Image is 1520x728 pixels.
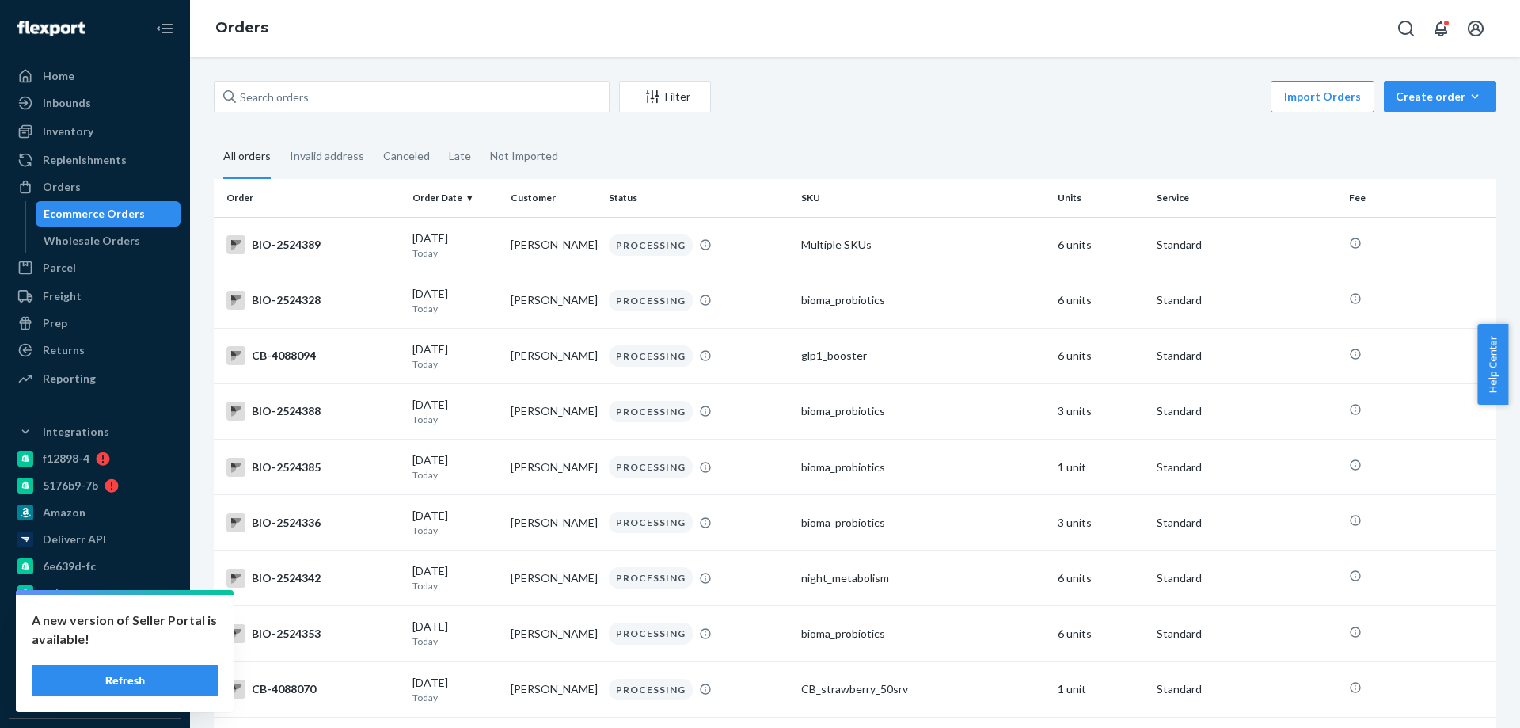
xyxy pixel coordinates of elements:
[1051,495,1149,551] td: 3 units
[43,124,93,139] div: Inventory
[412,246,498,260] p: Today
[1051,383,1149,439] td: 3 units
[1343,179,1496,217] th: Fee
[226,569,400,588] div: BIO-2524342
[43,478,98,494] div: 5176b9-7b
[1157,626,1336,642] p: Standard
[9,284,180,309] a: Freight
[801,681,1045,697] div: CB_strawberry_50srv
[9,661,180,687] a: [PERSON_NAME]
[801,570,1045,586] div: night_metabolism
[1051,661,1149,717] td: 1 unit
[214,81,610,112] input: Search orders
[43,342,85,358] div: Returns
[226,680,400,699] div: CB-4088070
[43,558,96,574] div: 6e639d-fc
[412,675,498,704] div: [DATE]
[226,624,400,643] div: BIO-2524353
[619,81,711,112] button: Filter
[412,357,498,371] p: Today
[1051,217,1149,273] td: 6 units
[1157,403,1336,419] p: Standard
[17,21,85,36] img: Flexport logo
[504,606,602,661] td: [PERSON_NAME]
[226,235,400,254] div: BIO-2524389
[9,473,180,498] a: 5176b9-7b
[9,527,180,552] a: Deliverr API
[412,619,498,648] div: [DATE]
[412,413,498,426] p: Today
[511,191,596,204] div: Customer
[609,401,693,422] div: PROCESSING
[9,119,180,144] a: Inventory
[412,579,498,593] p: Today
[36,228,181,253] a: Wholesale Orders
[226,291,400,310] div: BIO-2524328
[504,383,602,439] td: [PERSON_NAME]
[9,581,180,606] a: pulsetto
[32,611,218,649] p: A new version of Seller Portal is available!
[9,366,180,391] a: Reporting
[609,290,693,311] div: PROCESSING
[1425,13,1457,44] button: Open notifications
[490,135,558,177] div: Not Imported
[449,135,471,177] div: Late
[9,635,180,660] a: a76299-82
[1477,324,1508,405] button: Help Center
[412,563,498,593] div: [DATE]
[1051,440,1149,495] td: 1 unit
[504,661,602,717] td: [PERSON_NAME]
[412,231,498,260] div: [DATE]
[412,468,498,482] p: Today
[609,512,693,533] div: PROCESSING
[383,135,430,177] div: Canceled
[290,135,364,177] div: Invalid address
[32,665,218,696] button: Refresh
[223,135,271,179] div: All orders
[504,328,602,383] td: [PERSON_NAME]
[149,13,180,44] button: Close Navigation
[412,524,498,537] p: Today
[43,451,89,467] div: f12898-4
[9,608,180,633] a: gnzsuz-v5
[1051,273,1149,328] td: 6 units
[801,459,1045,475] div: bioma_probiotics
[504,551,602,606] td: [PERSON_NAME]
[1051,179,1149,217] th: Units
[609,345,693,367] div: PROCESSING
[1396,89,1484,105] div: Create order
[1051,551,1149,606] td: 6 units
[1157,681,1336,697] p: Standard
[609,456,693,478] div: PROCESSING
[795,179,1051,217] th: SKU
[801,348,1045,364] div: glp1_booster
[43,179,81,195] div: Orders
[43,532,106,547] div: Deliverr API
[1390,13,1422,44] button: Open Search Box
[609,679,693,700] div: PROCESSING
[43,424,109,440] div: Integrations
[43,68,74,84] div: Home
[226,513,400,532] div: BIO-2524336
[9,174,180,200] a: Orders
[44,233,140,249] div: Wholesale Orders
[44,206,145,222] div: Ecommerce Orders
[801,515,1045,531] div: bioma_probiotics
[1157,570,1336,586] p: Standard
[412,341,498,371] div: [DATE]
[9,554,180,579] a: 6e639d-fc
[412,286,498,315] div: [DATE]
[1460,13,1491,44] button: Open account menu
[504,273,602,328] td: [PERSON_NAME]
[504,440,602,495] td: [PERSON_NAME]
[36,201,181,227] a: Ecommerce Orders
[801,626,1045,642] div: bioma_probiotics
[43,371,96,387] div: Reporting
[203,6,281,51] ol: breadcrumbs
[406,179,504,217] th: Order Date
[609,623,693,644] div: PROCESSING
[9,500,180,525] a: Amazon
[1157,348,1336,364] p: Standard
[1157,237,1336,253] p: Standard
[9,90,180,116] a: Inbounds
